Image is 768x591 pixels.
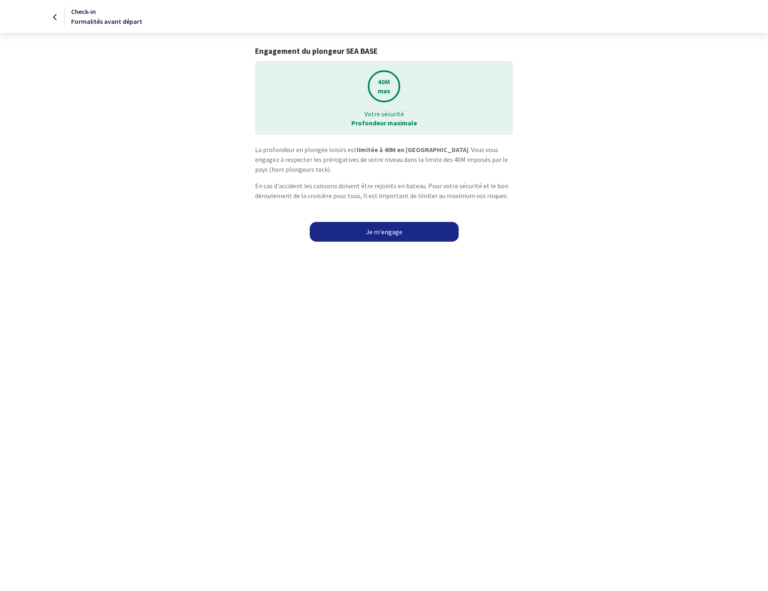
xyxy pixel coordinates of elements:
p: La profondeur en plongée loisirs est . Vous vous engagez à respecter les prérogatives de votre ni... [255,145,513,174]
strong: Profondeur maximale [351,119,417,127]
strong: limitée à 40M en [GEOGRAPHIC_DATA] [357,145,469,154]
h1: Engagement du plongeur SEA BASE [255,46,513,56]
span: Check-in Formalités avant départ [71,7,142,25]
a: Je m'engage [310,222,459,242]
p: Votre sécurité [261,109,507,118]
p: En cas d'accident les caissons doivent être rejoints en bateau. Pour votre sécurité et le bon dér... [255,181,513,201]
